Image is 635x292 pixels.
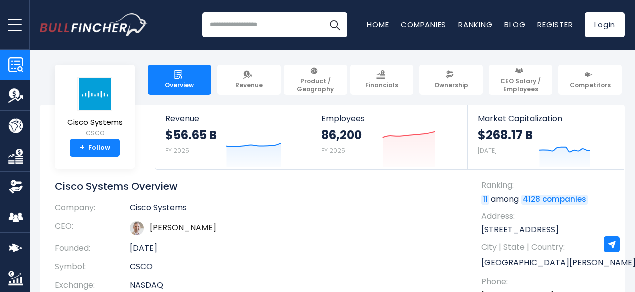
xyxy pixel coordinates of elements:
[284,65,347,95] a: Product / Geography
[570,81,611,89] span: Competitors
[55,258,130,276] th: Symbol:
[481,276,615,287] span: Phone:
[478,146,497,155] small: [DATE]
[537,19,573,30] a: Register
[481,194,615,205] p: among
[165,114,301,123] span: Revenue
[165,81,194,89] span: Overview
[321,146,345,155] small: FY 2025
[130,203,452,217] td: Cisco Systems
[365,81,398,89] span: Financials
[55,239,130,258] th: Founded:
[367,19,389,30] a: Home
[419,65,483,95] a: Ownership
[585,12,625,37] a: Login
[130,221,144,235] img: chuck-robbins.jpg
[504,19,525,30] a: Blog
[468,105,624,169] a: Market Capitalization $268.17 B [DATE]
[55,217,130,239] th: CEO:
[288,77,343,93] span: Product / Geography
[558,65,622,95] a: Competitors
[321,127,362,143] strong: 86,200
[130,258,452,276] td: CSCO
[481,195,489,205] a: 11
[350,65,414,95] a: Financials
[55,180,452,193] h1: Cisco Systems Overview
[55,203,130,217] th: Company:
[493,77,548,93] span: CEO Salary / Employees
[322,12,347,37] button: Search
[155,105,311,169] a: Revenue $56.65 B FY 2025
[478,127,533,143] strong: $268.17 B
[40,13,147,36] a: Go to homepage
[130,239,452,258] td: [DATE]
[148,65,211,95] a: Overview
[165,146,189,155] small: FY 2025
[478,114,614,123] span: Market Capitalization
[165,127,217,143] strong: $56.65 B
[481,224,615,235] p: [STREET_ADDRESS]
[70,139,120,157] a: +Follow
[481,242,615,253] span: City | State | Country:
[150,222,216,233] a: ceo
[481,211,615,222] span: Address:
[67,77,123,139] a: Cisco Systems CSCO
[401,19,446,30] a: Companies
[217,65,281,95] a: Revenue
[67,118,123,127] span: Cisco Systems
[235,81,263,89] span: Revenue
[321,114,457,123] span: Employees
[521,195,588,205] a: 4128 companies
[481,180,615,191] span: Ranking:
[80,143,85,152] strong: +
[67,129,123,138] small: CSCO
[40,13,148,36] img: Bullfincher logo
[434,81,468,89] span: Ownership
[481,255,615,270] p: [GEOGRAPHIC_DATA][PERSON_NAME] | [GEOGRAPHIC_DATA] | US
[311,105,467,169] a: Employees 86,200 FY 2025
[489,65,552,95] a: CEO Salary / Employees
[8,179,23,194] img: Ownership
[458,19,492,30] a: Ranking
